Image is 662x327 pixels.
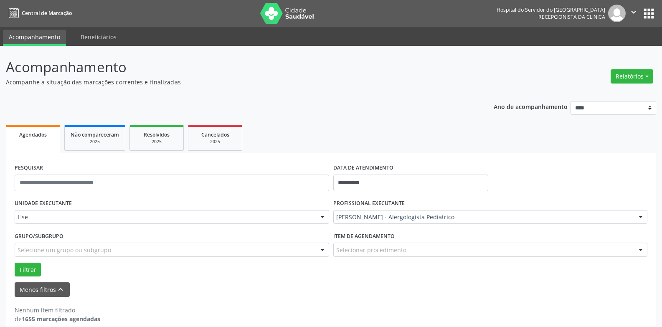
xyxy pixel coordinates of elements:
span: [PERSON_NAME] - Alergologista Pediatrico [336,213,631,221]
div: Nenhum item filtrado [15,306,100,314]
i: keyboard_arrow_up [56,285,65,294]
span: Hse [18,213,312,221]
span: Resolvidos [144,131,170,138]
div: 2025 [136,139,178,145]
a: Central de Marcação [6,6,72,20]
p: Acompanhamento [6,57,461,78]
label: Grupo/Subgrupo [15,230,63,243]
label: DATA DE ATENDIMENTO [333,162,393,175]
button:  [626,5,642,22]
strong: 1655 marcações agendadas [22,315,100,323]
button: Filtrar [15,263,41,277]
span: Selecionar procedimento [336,246,406,254]
span: Agendados [19,131,47,138]
span: Selecione um grupo ou subgrupo [18,246,111,254]
img: img [608,5,626,22]
label: Item de agendamento [333,230,395,243]
span: Não compareceram [71,131,119,138]
i:  [629,8,638,17]
button: Menos filtroskeyboard_arrow_up [15,282,70,297]
div: 2025 [194,139,236,145]
button: Relatórios [611,69,653,84]
span: Recepcionista da clínica [538,13,605,20]
label: UNIDADE EXECUTANTE [15,197,72,210]
div: Hospital do Servidor do [GEOGRAPHIC_DATA] [497,6,605,13]
div: de [15,314,100,323]
a: Acompanhamento [3,30,66,46]
p: Acompanhe a situação das marcações correntes e finalizadas [6,78,461,86]
span: Central de Marcação [22,10,72,17]
span: Cancelados [201,131,229,138]
div: 2025 [71,139,119,145]
p: Ano de acompanhamento [494,101,568,112]
label: PESQUISAR [15,162,43,175]
label: PROFISSIONAL EXECUTANTE [333,197,405,210]
a: Beneficiários [75,30,122,44]
button: apps [642,6,656,21]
